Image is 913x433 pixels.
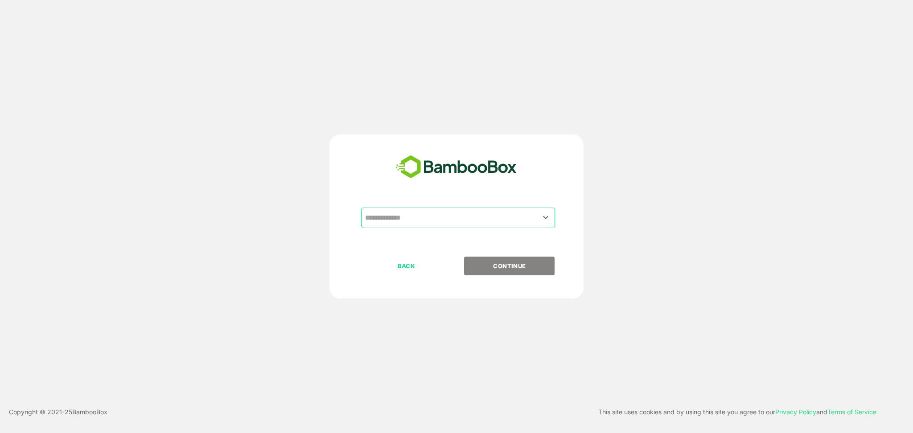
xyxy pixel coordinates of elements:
[598,407,876,417] p: This site uses cookies and by using this site you agree to our and
[775,408,816,416] a: Privacy Policy
[465,261,554,271] p: CONTINUE
[9,407,107,417] p: Copyright © 2021- 25 BambooBox
[391,152,522,182] img: bamboobox
[540,212,552,224] button: Open
[464,257,555,275] button: CONTINUE
[827,408,876,416] a: Terms of Service
[362,261,451,271] p: BACK
[361,257,452,275] button: BACK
